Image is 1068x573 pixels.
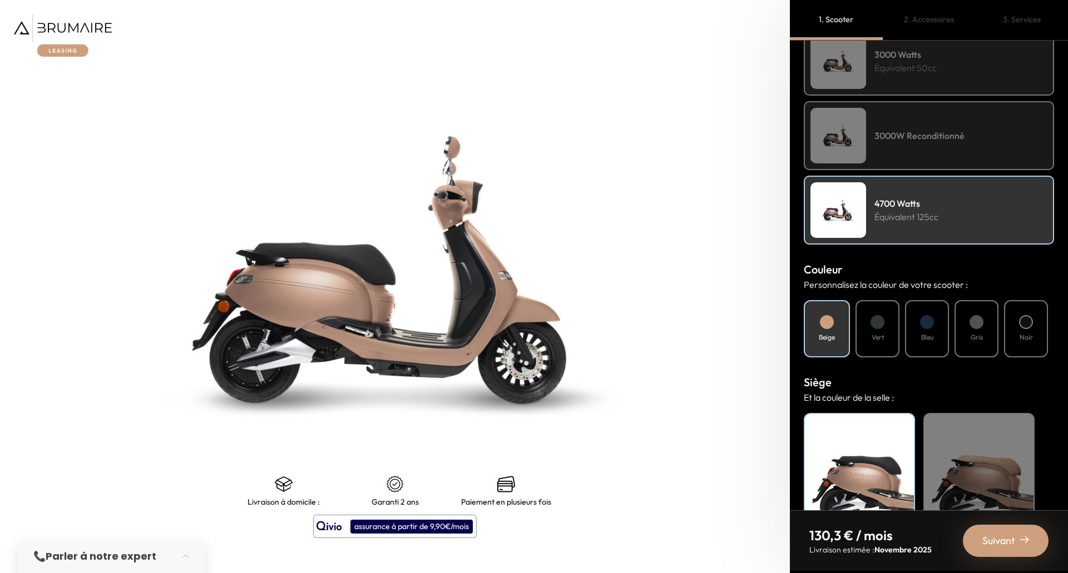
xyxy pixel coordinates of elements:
p: Livraison à domicile : [248,497,320,506]
h4: 3000W Reconditionné [874,129,965,142]
div: assurance à partir de 9,90€/mois [350,520,473,534]
h4: Beige [930,420,1028,434]
img: logo qivio [317,520,342,533]
img: Brumaire Leasing [14,14,112,57]
p: Livraison estimée : [809,544,932,555]
span: Suivant [982,533,1015,549]
p: Personnalisez la couleur de votre scooter : [804,278,1054,291]
h4: Gris [971,332,983,342]
span: Novembre 2025 [874,545,932,555]
img: right-arrow-2.png [1020,535,1029,544]
img: Scooter Leasing [810,33,866,89]
h3: Siège [804,374,1054,391]
h4: Noir [810,420,908,434]
p: Garanti 2 ans [372,497,419,506]
h4: Noir [1020,332,1033,342]
h4: 4700 Watts [874,197,938,210]
p: Équivalent 125cc [874,210,938,223]
p: Et la couleur de la selle : [804,391,1054,404]
h4: 3000 Watts [874,48,937,61]
img: Scooter Leasing [810,108,866,163]
p: 130,3 € / mois [809,526,932,544]
h4: Bleu [921,332,933,342]
h4: Beige [819,332,835,342]
img: Scooter Leasing [810,182,866,238]
h3: Couleur [804,261,1054,278]
img: certificat-de-garantie.png [386,475,404,493]
p: Paiement en plusieurs fois [461,497,551,506]
img: credit-cards.png [497,475,515,493]
p: Équivalent 50cc [874,61,937,74]
button: assurance à partir de 9,90€/mois [313,515,477,538]
img: shipping.png [275,475,293,493]
h4: Vert [872,332,884,342]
